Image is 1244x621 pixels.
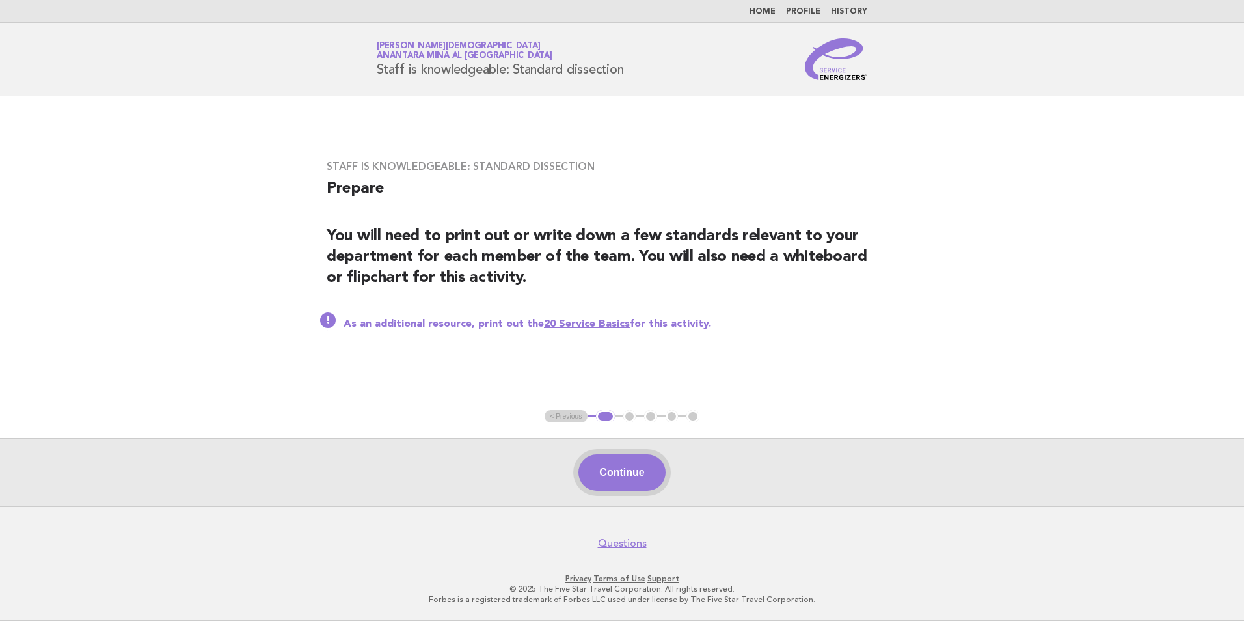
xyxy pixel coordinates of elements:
a: Privacy [565,574,591,583]
h2: You will need to print out or write down a few standards relevant to your department for each mem... [327,226,917,299]
p: Forbes is a registered trademark of Forbes LLC used under license by The Five Star Travel Corpora... [224,594,1020,605]
a: [PERSON_NAME][DEMOGRAPHIC_DATA]Anantara Mina al [GEOGRAPHIC_DATA] [377,42,552,60]
p: © 2025 The Five Star Travel Corporation. All rights reserved. [224,584,1020,594]
a: Home [750,8,776,16]
a: 20 Service Basics [544,319,630,329]
a: Questions [598,537,647,550]
a: Support [647,574,679,583]
a: History [831,8,867,16]
a: Terms of Use [593,574,645,583]
h3: Staff is knowledgeable: Standard dissection [327,160,917,173]
p: · · [224,573,1020,584]
h2: Prepare [327,178,917,210]
h1: Staff is knowledgeable: Standard dissection [377,42,623,76]
button: Continue [578,454,665,491]
img: Service Energizers [805,38,867,80]
button: 1 [596,410,615,423]
span: Anantara Mina al [GEOGRAPHIC_DATA] [377,52,552,61]
p: As an additional resource, print out the for this activity. [344,318,917,331]
a: Profile [786,8,820,16]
